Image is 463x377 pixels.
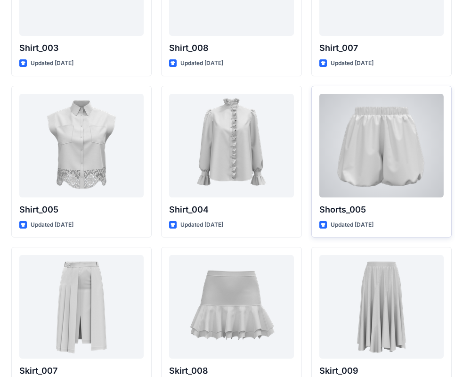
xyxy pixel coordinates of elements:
a: Shirt_004 [169,94,293,197]
a: Shorts_005 [319,94,444,197]
p: Shorts_005 [319,203,444,216]
a: Skirt_009 [319,255,444,359]
p: Shirt_007 [319,41,444,55]
p: Updated [DATE] [180,58,223,68]
p: Shirt_004 [169,203,293,216]
p: Shirt_003 [19,41,144,55]
p: Updated [DATE] [331,220,374,230]
p: Shirt_008 [169,41,293,55]
a: Shirt_005 [19,94,144,197]
a: Skirt_008 [169,255,293,359]
p: Updated [DATE] [180,220,223,230]
p: Updated [DATE] [31,58,73,68]
p: Shirt_005 [19,203,144,216]
a: Skirt_007 [19,255,144,359]
p: Updated [DATE] [31,220,73,230]
p: Updated [DATE] [331,58,374,68]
